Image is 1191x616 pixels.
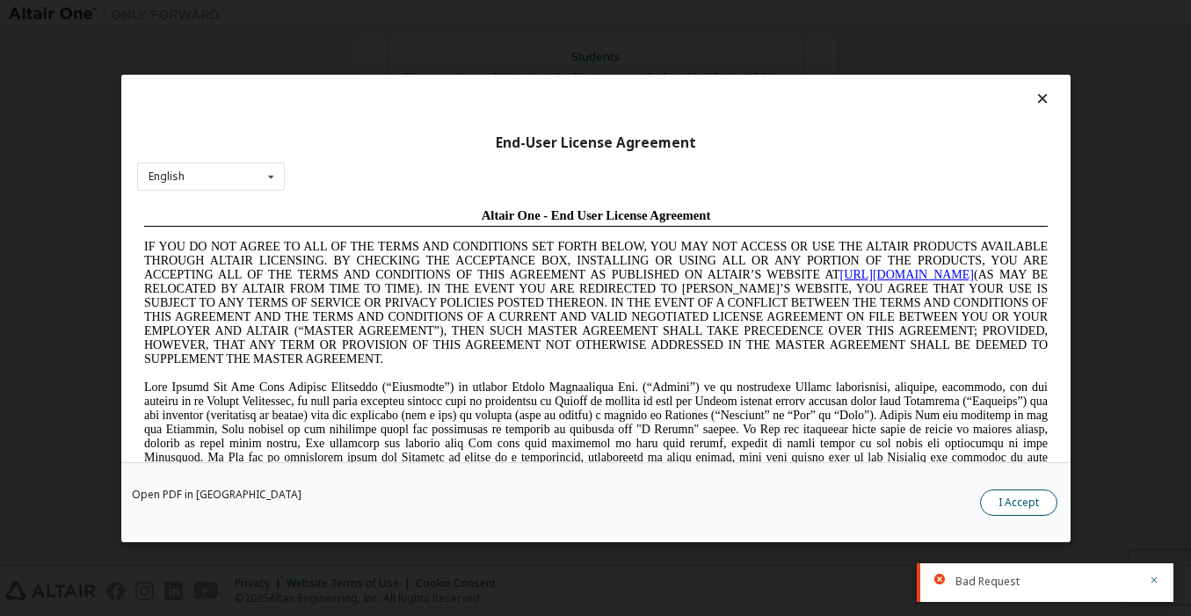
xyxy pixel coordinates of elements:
[7,179,911,305] span: Lore Ipsumd Sit Ame Cons Adipisc Elitseddo (“Eiusmodte”) in utlabor Etdolo Magnaaliqua Eni. (“Adm...
[980,489,1057,515] button: I Accept
[345,7,574,21] span: Altair One - End User License Agreement
[132,489,301,499] a: Open PDF in [GEOGRAPHIC_DATA]
[137,134,1055,151] div: End-User License Agreement
[955,575,1020,589] span: Bad Request
[7,39,911,164] span: IF YOU DO NOT AGREE TO ALL OF THE TERMS AND CONDITIONS SET FORTH BELOW, YOU MAY NOT ACCESS OR USE...
[149,171,185,182] div: English
[703,67,837,80] a: [URL][DOMAIN_NAME]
